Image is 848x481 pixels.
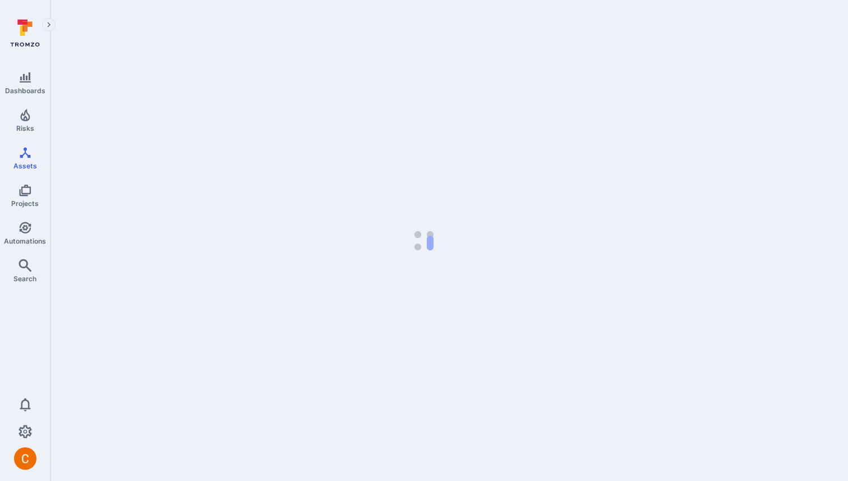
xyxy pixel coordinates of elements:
[16,124,34,132] span: Risks
[13,274,36,283] span: Search
[11,199,39,208] span: Projects
[4,237,46,245] span: Automations
[45,20,53,30] i: Expand navigation menu
[14,447,36,470] img: ACg8ocJuq_DPPTkXyD9OlTnVLvDrpObecjcADscmEHLMiTyEnTELew=s96-c
[5,86,45,95] span: Dashboards
[42,18,56,31] button: Expand navigation menu
[13,162,37,170] span: Assets
[14,447,36,470] div: Camilo Rivera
